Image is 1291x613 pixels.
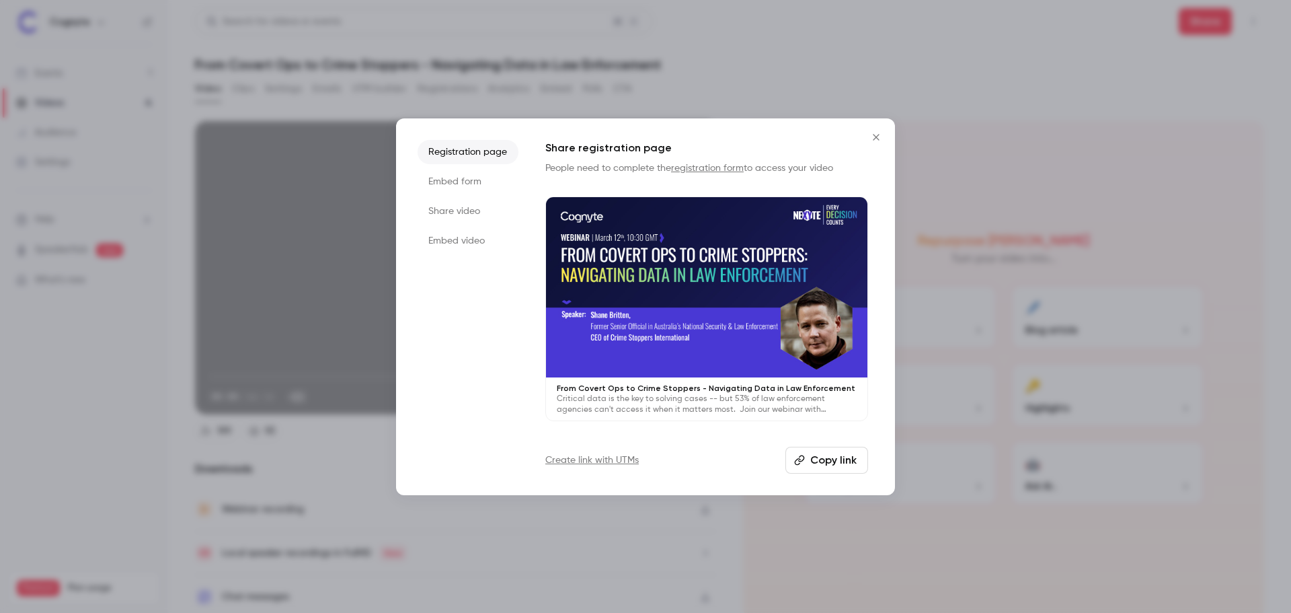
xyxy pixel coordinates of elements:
h1: Share registration page [545,140,868,156]
a: From Covert Ops to Crime Stoppers - Navigating Data in Law EnforcementCritical data is the key to... [545,196,868,422]
p: Critical data is the key to solving cases -- but 53% of law enforcement agencies can't access it ... [557,394,857,415]
button: Copy link [785,447,868,474]
a: registration form [671,164,744,173]
button: Close [863,124,890,151]
li: Embed form [418,170,518,194]
p: People need to complete the to access your video [545,161,868,175]
a: Create link with UTMs [545,454,639,467]
li: Registration page [418,140,518,164]
li: Embed video [418,229,518,253]
li: Share video [418,199,518,223]
p: From Covert Ops to Crime Stoppers - Navigating Data in Law Enforcement [557,383,857,394]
